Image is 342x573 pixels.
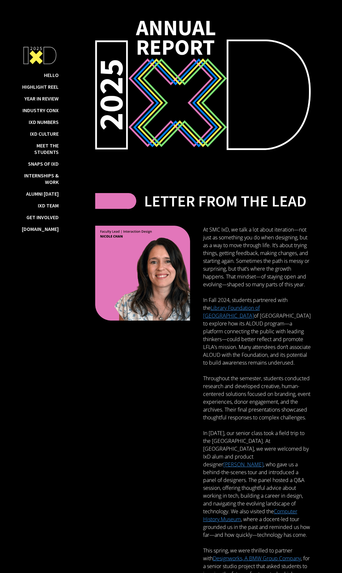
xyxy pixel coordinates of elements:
[24,95,59,102] a: Year in Review
[223,461,263,468] a: [PERSON_NAME]
[29,119,59,125] a: IxD Numbers
[213,555,301,562] a: Designworks, A BMW Group Company
[30,130,59,137] a: IxD Culture
[144,192,306,210] h2: LETTER FROM THE LEAD
[44,72,59,78] a: Hello
[203,304,260,319] a: Library Foundation of [GEOGRAPHIC_DATA]
[26,190,59,197] a: Alumni [DATE]
[22,83,59,90] a: Highlight Reel
[26,214,59,220] a: Get Involved
[21,172,59,185] a: Internships & Work
[22,107,59,113] a: Industry ConX
[203,508,297,523] a: Computer History Museum
[22,226,59,232] a: [DOMAIN_NAME]
[28,160,59,167] a: Snaps of IxD
[38,202,59,209] a: IxD Team
[21,142,59,155] a: Meet the Students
